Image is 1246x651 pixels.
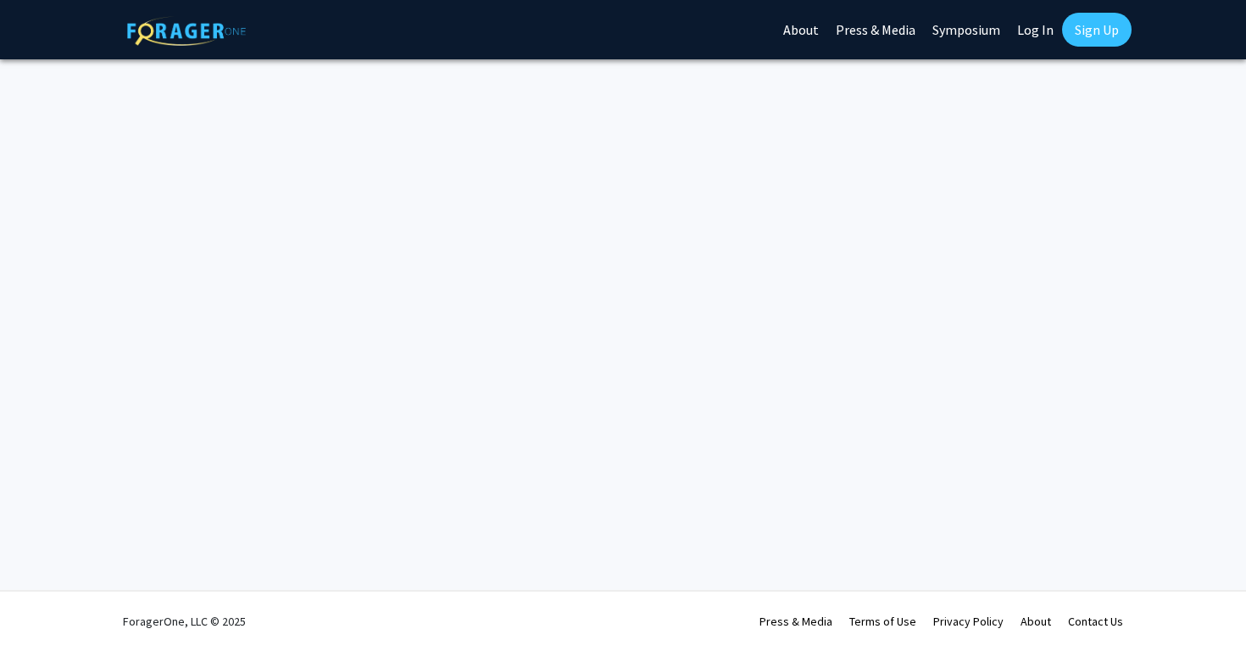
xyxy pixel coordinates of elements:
a: Privacy Policy [933,614,1004,629]
a: Terms of Use [849,614,916,629]
a: Contact Us [1068,614,1123,629]
a: About [1021,614,1051,629]
a: Press & Media [759,614,832,629]
div: ForagerOne, LLC © 2025 [123,592,246,651]
img: ForagerOne Logo [127,16,246,46]
a: Sign Up [1062,13,1132,47]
